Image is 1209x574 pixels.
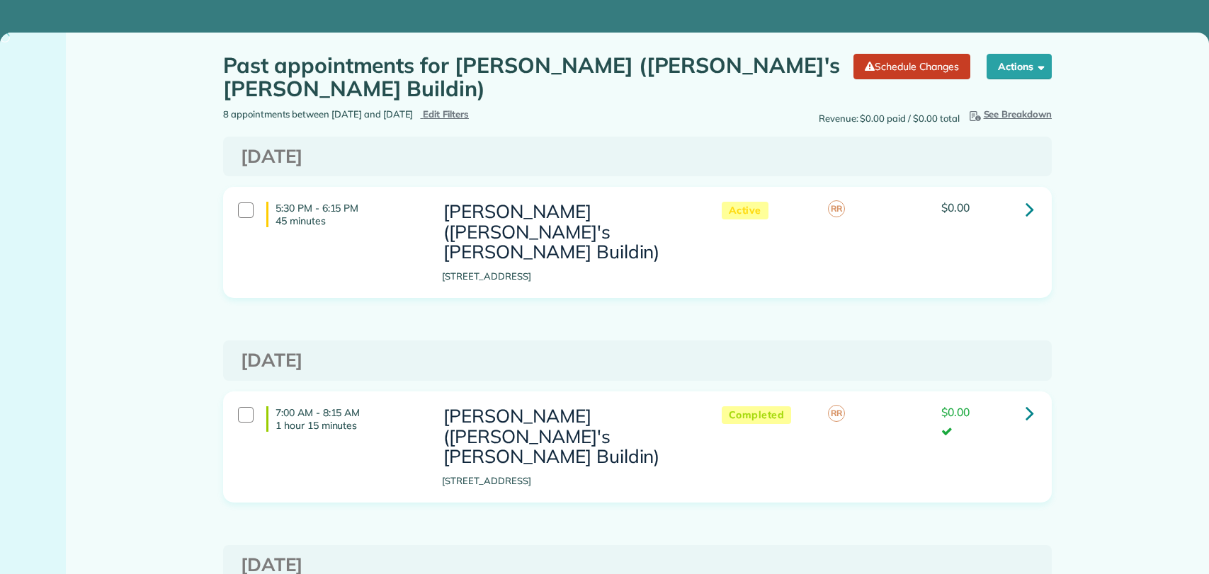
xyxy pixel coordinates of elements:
p: 45 minutes [276,214,421,227]
span: $0.00 [941,200,970,214]
span: Completed [722,406,792,424]
span: RR [828,200,845,217]
div: 8 appointments between [DATE] and [DATE] [212,108,637,122]
h3: [PERSON_NAME] ([PERSON_NAME]'s [PERSON_NAME] Buildin) [442,202,693,263]
a: Schedule Changes [853,54,970,79]
button: Actions [987,54,1052,79]
h1: Past appointments for [PERSON_NAME] ([PERSON_NAME]'s [PERSON_NAME] Buildin) [223,54,843,101]
h3: [PERSON_NAME] ([PERSON_NAME]'s [PERSON_NAME] Buildin) [442,406,693,467]
h3: [DATE] [241,147,1034,167]
span: $0.00 [941,405,970,419]
a: Edit Filters [420,108,469,120]
h3: [DATE] [241,350,1034,371]
h4: 5:30 PM - 6:15 PM [266,202,421,227]
span: Edit Filters [423,108,469,120]
p: [STREET_ADDRESS] [442,270,693,284]
p: 1 hour 15 minutes [276,419,421,432]
h4: 7:00 AM - 8:15 AM [266,406,421,432]
span: Active [722,202,768,219]
p: [STREET_ADDRESS] [442,474,693,488]
span: Revenue: $0.00 paid / $0.00 total [819,112,960,126]
span: RR [828,405,845,422]
button: See Breakdown [967,108,1052,122]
